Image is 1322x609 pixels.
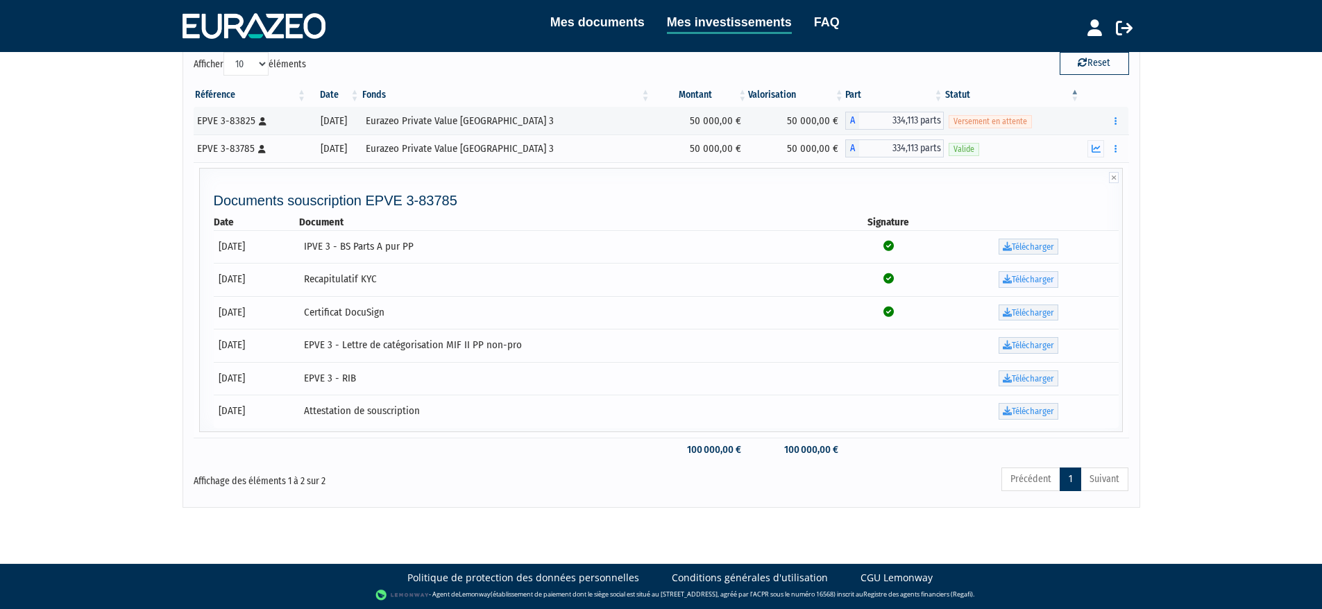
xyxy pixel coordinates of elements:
[197,114,303,128] div: EPVE 3-83825
[949,115,1032,128] span: Versement en attente
[299,215,839,230] th: Document
[652,107,749,135] td: 50 000,00 €
[299,263,839,296] td: Recapitulatif KYC
[375,588,429,602] img: logo-lemonway.png
[748,438,845,462] td: 100 000,00 €
[748,135,845,162] td: 50 000,00 €
[667,12,792,34] a: Mes investissements
[197,141,303,156] div: EPVE 3-83785
[312,114,355,128] div: [DATE]
[361,83,652,107] th: Fonds: activer pour trier la colonne par ordre croissant
[550,12,645,32] a: Mes documents
[299,230,839,264] td: IPVE 3 - BS Parts A pur PP
[999,337,1058,354] a: Télécharger
[194,52,306,76] label: Afficher éléments
[312,141,355,156] div: [DATE]
[214,230,299,264] td: [DATE]
[999,403,1058,420] a: Télécharger
[652,83,749,107] th: Montant: activer pour trier la colonne par ordre croissant
[366,141,647,156] div: Eurazeo Private Value [GEOGRAPHIC_DATA] 3
[1060,52,1129,74] button: Reset
[194,466,571,488] div: Affichage des éléments 1 à 2 sur 2
[1081,468,1128,491] a: Suivant
[845,112,859,130] span: A
[214,362,299,395] td: [DATE]
[214,263,299,296] td: [DATE]
[748,107,845,135] td: 50 000,00 €
[672,571,828,585] a: Conditions générales d'utilisation
[845,112,944,130] div: A - Eurazeo Private Value Europe 3
[214,329,299,362] td: [DATE]
[845,139,944,157] div: A - Eurazeo Private Value Europe 3
[1001,468,1060,491] a: Précédent
[299,296,839,329] td: Certificat DocuSign
[299,329,839,362] td: EPVE 3 - Lettre de catégorisation MIF II PP non-pro
[214,215,299,230] th: Date
[307,83,360,107] th: Date: activer pour trier la colonne par ordre croissant
[863,590,973,599] a: Registre des agents financiers (Regafi)
[259,117,266,126] i: [Français] Personne physique
[845,139,859,157] span: A
[214,193,1119,208] h4: Documents souscription EPVE 3-83785
[839,215,938,230] th: Signature
[223,52,269,76] select: Afficheréléments
[299,395,839,428] td: Attestation de souscription
[845,83,944,107] th: Part: activer pour trier la colonne par ordre croissant
[949,143,979,156] span: Valide
[859,139,944,157] span: 334,113 parts
[407,571,639,585] a: Politique de protection des données personnelles
[1060,468,1081,491] a: 1
[214,296,299,329] td: [DATE]
[652,135,749,162] td: 50 000,00 €
[299,362,839,395] td: EPVE 3 - RIB
[366,114,647,128] div: Eurazeo Private Value [GEOGRAPHIC_DATA] 3
[258,145,266,153] i: [Français] Personne physique
[999,239,1058,255] a: Télécharger
[183,13,325,38] img: 1732889491-logotype_eurazeo_blanc_rvb.png
[999,304,1058,321] a: Télécharger
[999,271,1058,288] a: Télécharger
[944,83,1081,107] th: Statut : activer pour trier la colonne par ordre d&eacute;croissant
[861,571,933,585] a: CGU Lemonway
[999,370,1058,387] a: Télécharger
[214,395,299,428] td: [DATE]
[859,112,944,130] span: 334,113 parts
[194,83,308,107] th: Référence : activer pour trier la colonne par ordre croissant
[14,588,1308,602] div: - Agent de (établissement de paiement dont le siège social est situé au [STREET_ADDRESS], agréé p...
[814,12,840,32] a: FAQ
[652,438,749,462] td: 100 000,00 €
[459,590,491,599] a: Lemonway
[748,83,845,107] th: Valorisation: activer pour trier la colonne par ordre croissant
